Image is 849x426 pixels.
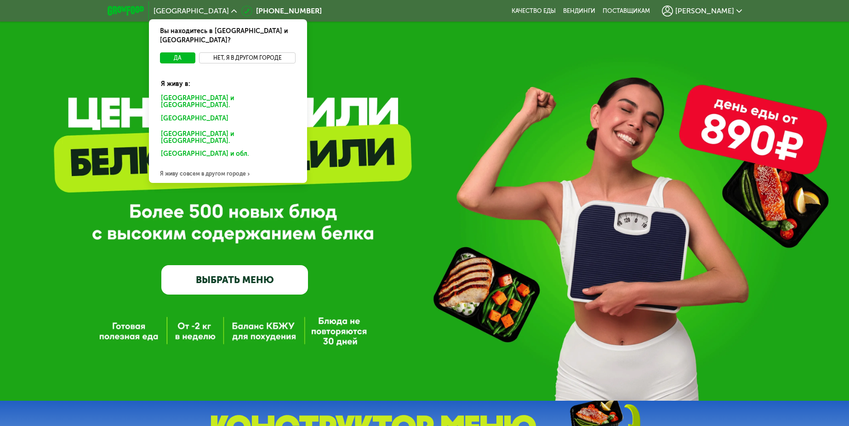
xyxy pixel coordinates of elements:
div: [GEOGRAPHIC_DATA] [154,113,298,127]
a: [PHONE_NUMBER] [241,6,322,17]
a: ВЫБРАТЬ МЕНЮ [161,265,308,295]
button: Да [160,52,195,63]
span: [PERSON_NAME] [675,7,734,15]
div: [GEOGRAPHIC_DATA] и [GEOGRAPHIC_DATA]. [154,128,302,148]
a: Вендинги [563,7,595,15]
button: Нет, я в другом городе [199,52,296,63]
div: поставщикам [603,7,650,15]
a: Качество еды [512,7,556,15]
div: Я живу в: [154,72,302,89]
div: Вы находитесь в [GEOGRAPHIC_DATA] и [GEOGRAPHIC_DATA]? [149,19,307,52]
span: [GEOGRAPHIC_DATA] [154,7,229,15]
div: [GEOGRAPHIC_DATA] и [GEOGRAPHIC_DATA]. [154,92,302,112]
div: Я живу совсем в другом городе [149,165,307,183]
div: [GEOGRAPHIC_DATA] и обл. [154,148,298,163]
